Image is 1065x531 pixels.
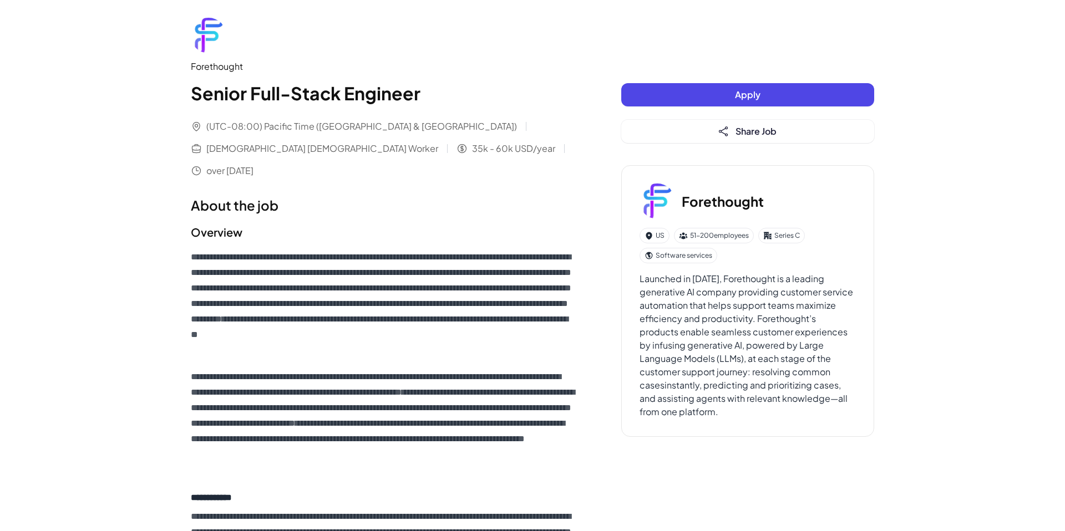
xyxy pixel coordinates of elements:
[674,228,754,243] div: 51-200 employees
[191,80,577,106] h1: Senior Full-Stack Engineer
[665,379,699,391] relin-origin: instantly
[736,125,777,137] span: Share Job
[640,228,670,243] div: US
[206,120,517,133] span: (UTC-08:00) Pacific Time ([GEOGRAPHIC_DATA] & [GEOGRAPHIC_DATA])
[206,164,253,177] span: over [DATE]
[191,60,577,73] div: Forethought
[640,273,853,417] relin-hc: Launched in [DATE], Forethought is a leading generative AI company providing customer service aut...
[640,183,675,219] img: Fo
[191,224,577,241] h2: Overview
[191,18,226,53] img: Fo
[472,142,555,155] span: 35k - 60k USD/year
[640,248,717,263] div: Software services
[682,191,764,211] h3: Forethought
[621,83,874,106] button: Apply
[735,89,760,100] span: Apply
[191,195,577,215] h1: About the job
[758,228,805,243] div: Series C
[206,142,438,155] span: [DEMOGRAPHIC_DATA] [DEMOGRAPHIC_DATA] Worker
[621,120,874,143] button: Share Job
